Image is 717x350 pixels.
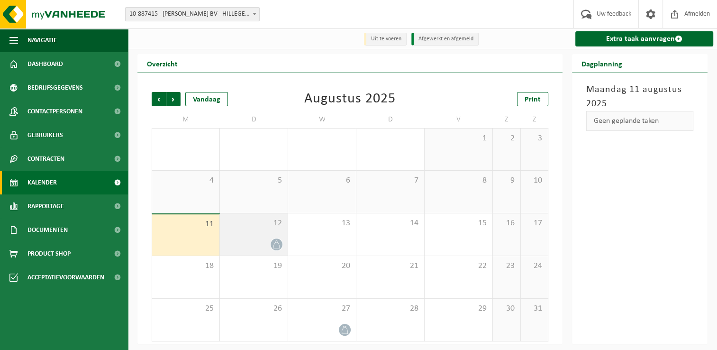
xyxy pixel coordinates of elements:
span: 22 [429,261,488,271]
span: 21 [361,261,419,271]
span: 17 [526,218,544,229]
span: 4 [157,175,215,186]
span: 13 [293,218,351,229]
h2: Overzicht [137,54,187,73]
td: D [220,111,288,128]
span: 7 [361,175,419,186]
span: 20 [293,261,351,271]
span: Documenten [27,218,68,242]
span: 25 [157,304,215,314]
span: Product Shop [27,242,71,266]
span: Kalender [27,171,57,194]
span: 16 [498,218,516,229]
span: 31 [526,304,544,314]
span: 2 [498,133,516,144]
span: 5 [225,175,283,186]
span: Contracten [27,147,64,171]
td: M [152,111,220,128]
span: Acceptatievoorwaarden [27,266,104,289]
span: Bedrijfsgegevens [27,76,83,100]
span: 10-887415 - FOUCART KURT BV - HILLEGEM [126,8,259,21]
span: 18 [157,261,215,271]
td: Z [521,111,549,128]
span: Gebruikers [27,123,63,147]
span: 15 [429,218,488,229]
td: Z [493,111,521,128]
span: 26 [225,304,283,314]
span: 30 [293,133,351,144]
span: Vorige [152,92,166,106]
td: W [288,111,356,128]
span: 23 [498,261,516,271]
span: 27 [293,304,351,314]
li: Afgewerkt en afgemeld [411,33,479,46]
span: 9 [498,175,516,186]
span: Navigatie [27,28,57,52]
span: 10-887415 - FOUCART KURT BV - HILLEGEM [125,7,260,21]
span: 31 [361,133,419,144]
span: 29 [225,133,283,144]
h3: Maandag 11 augustus 2025 [586,83,693,111]
span: Print [525,96,541,103]
span: 11 [157,219,215,230]
span: 12 [225,218,283,229]
span: 28 [361,304,419,314]
span: Rapportage [27,194,64,218]
span: Contactpersonen [27,100,82,123]
td: D [356,111,425,128]
span: 14 [361,218,419,229]
span: 29 [429,304,488,314]
span: 10 [526,175,544,186]
a: Print [517,92,548,106]
div: Vandaag [185,92,228,106]
li: Uit te voeren [364,33,407,46]
h2: Dagplanning [572,54,632,73]
span: 19 [225,261,283,271]
span: 24 [526,261,544,271]
span: 6 [293,175,351,186]
span: 30 [498,304,516,314]
div: Augustus 2025 [304,92,396,106]
span: 1 [429,133,488,144]
span: Volgende [166,92,181,106]
span: 28 [157,133,215,144]
div: Geen geplande taken [586,111,693,131]
span: 8 [429,175,488,186]
td: V [425,111,493,128]
a: Extra taak aanvragen [575,31,713,46]
span: Dashboard [27,52,63,76]
span: 3 [526,133,544,144]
